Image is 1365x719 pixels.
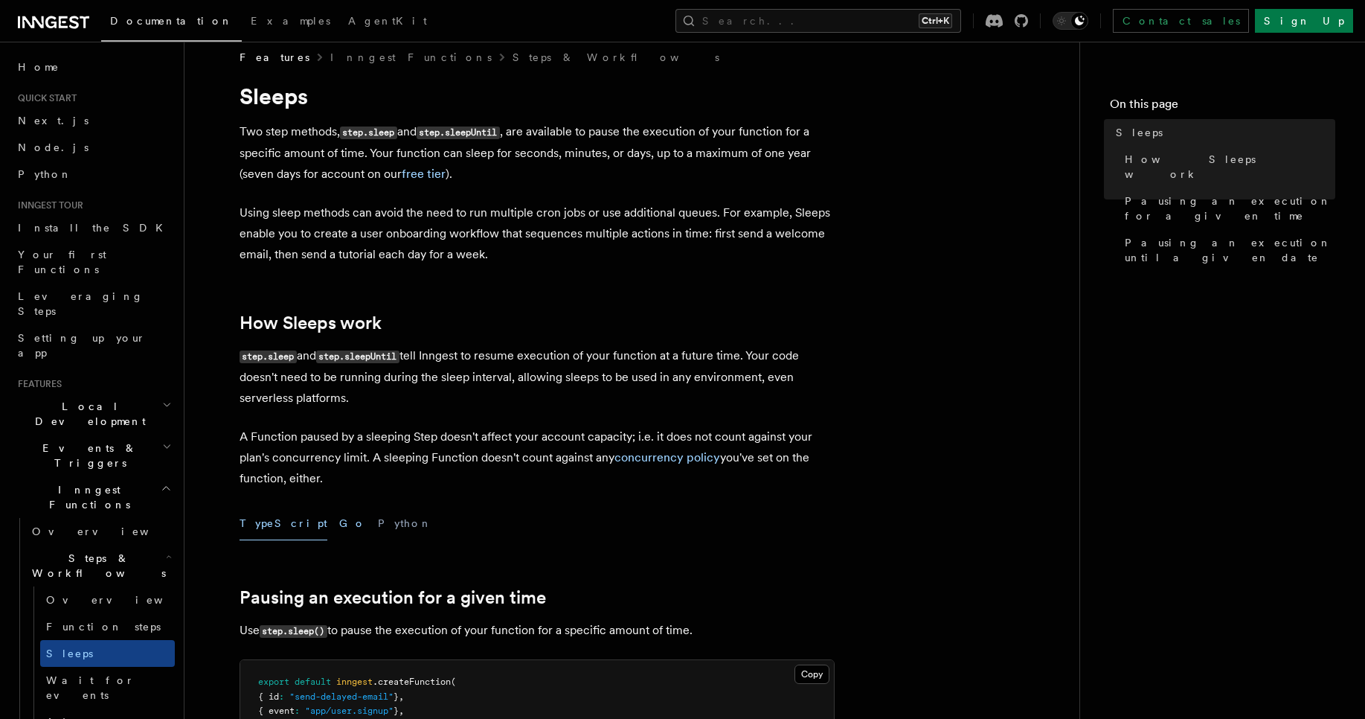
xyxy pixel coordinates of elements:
[339,507,366,540] button: Go
[240,351,297,363] code: step.sleep
[240,313,382,333] a: How Sleeps work
[279,691,284,702] span: :
[12,325,175,366] a: Setting up your app
[46,594,199,606] span: Overview
[12,241,175,283] a: Your first Functions
[402,167,446,181] a: free tier
[12,476,175,518] button: Inngest Functions
[40,613,175,640] a: Function steps
[46,648,93,659] span: Sleeps
[1255,9,1353,33] a: Sign Up
[40,640,175,667] a: Sleeps
[12,199,83,211] span: Inngest tour
[1125,194,1335,223] span: Pausing an execution for a given time
[1119,146,1335,188] a: How Sleeps work
[373,677,451,687] span: .createFunction
[394,706,399,716] span: }
[12,482,161,512] span: Inngest Functions
[18,290,144,317] span: Leveraging Steps
[240,121,835,185] p: Two step methods, and , are available to pause the execution of your function for a specific amou...
[258,706,295,716] span: { event
[18,141,89,153] span: Node.js
[1125,152,1335,182] span: How Sleeps work
[101,4,242,42] a: Documentation
[1110,95,1335,119] h4: On this page
[394,691,399,702] span: }
[242,4,339,40] a: Examples
[417,127,500,139] code: step.sleepUntil
[12,214,175,241] a: Install the SDK
[348,15,427,27] span: AgentKit
[1116,125,1163,140] span: Sleeps
[240,345,835,409] p: and tell Inngest to resume execution of your function at a future time. Your code doesn't need to...
[12,393,175,435] button: Local Development
[251,15,330,27] span: Examples
[240,587,546,608] a: Pausing an execution for a given time
[305,706,394,716] span: "app/user.signup"
[260,625,327,638] code: step.sleep()
[46,621,161,633] span: Function steps
[399,706,404,716] span: ,
[1110,119,1335,146] a: Sleeps
[258,677,289,687] span: export
[40,587,175,613] a: Overview
[40,667,175,709] a: Wait for events
[26,545,175,587] button: Steps & Workflows
[339,4,436,40] a: AgentKit
[451,677,456,687] span: (
[316,351,399,363] code: step.sleepUntil
[26,518,175,545] a: Overview
[1053,12,1088,30] button: Toggle dark mode
[1113,9,1249,33] a: Contact sales
[12,435,175,476] button: Events & Triggers
[675,9,961,33] button: Search...Ctrl+K
[46,674,135,701] span: Wait for events
[240,83,835,109] h1: Sleeps
[12,107,175,134] a: Next.js
[18,249,106,275] span: Your first Functions
[12,134,175,161] a: Node.js
[12,283,175,325] a: Leveraging Steps
[26,551,166,581] span: Steps & Workflows
[399,691,404,702] span: ,
[12,378,62,390] span: Features
[378,507,432,540] button: Python
[18,168,72,180] span: Python
[513,50,719,65] a: Steps & Workflows
[1119,188,1335,229] a: Pausing an execution for a given time
[258,691,279,702] span: { id
[240,50,309,65] span: Features
[614,450,720,464] a: concurrency policy
[330,50,492,65] a: Inngest Functions
[12,161,175,188] a: Python
[1125,235,1335,265] span: Pausing an execution until a given date
[18,332,146,359] span: Setting up your app
[295,706,300,716] span: :
[12,399,162,429] span: Local Development
[12,92,77,104] span: Quick start
[794,665,829,684] button: Copy
[295,677,331,687] span: default
[289,691,394,702] span: "send-delayed-email"
[12,441,162,470] span: Events & Triggers
[110,15,233,27] span: Documentation
[240,620,835,642] p: Use to pause the execution of your function for a specific amount of time.
[18,222,172,234] span: Install the SDK
[12,54,175,80] a: Home
[336,677,373,687] span: inngest
[18,60,60,74] span: Home
[919,13,952,28] kbd: Ctrl+K
[18,115,89,127] span: Next.js
[340,127,397,139] code: step.sleep
[1119,229,1335,271] a: Pausing an execution until a given date
[240,426,835,489] p: A Function paused by a sleeping Step doesn't affect your account capacity; i.e. it does not count...
[240,507,327,540] button: TypeScript
[240,202,835,265] p: Using sleep methods can avoid the need to run multiple cron jobs or use additional queues. For ex...
[32,525,185,537] span: Overview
